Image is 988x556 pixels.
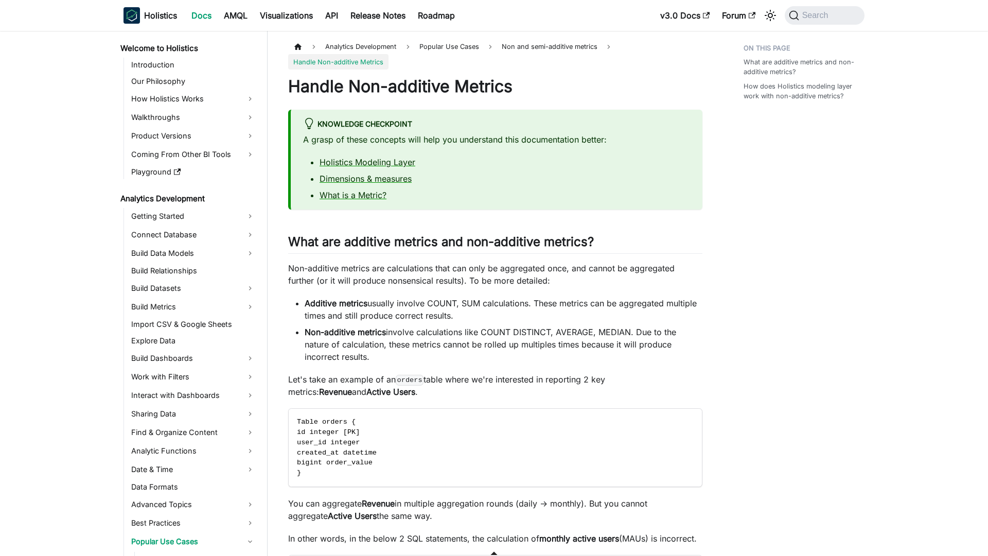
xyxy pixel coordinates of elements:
h1: Handle Non-additive Metrics [288,76,702,97]
a: Introduction [128,58,258,72]
a: Popular Use Cases [128,533,258,550]
a: Holistics Modeling Layer [320,157,415,167]
button: Search (Command+K) [785,6,864,25]
a: Home page [288,39,308,54]
li: usually involve COUNT, SUM calculations. These metrics can be aggregated multiple times and still... [305,297,702,322]
span: Popular Use Cases [414,39,484,54]
strong: Revenue [362,498,395,509]
strong: Revenue [319,387,352,397]
span: } [297,469,301,477]
code: orders [396,375,424,385]
a: Walkthroughs [128,109,258,126]
button: Switch between dark and light mode (currently system mode) [762,7,779,24]
a: Playground [128,165,258,179]
span: Handle Non-additive Metrics [288,54,389,69]
span: Analytics Development [320,39,401,54]
a: Data Formats [128,480,258,494]
a: Getting Started [128,208,258,224]
a: Build Dashboards [128,350,258,367]
a: Dimensions & measures [320,173,412,184]
a: Find & Organize Content [128,424,258,441]
div: Knowledge Checkpoint [303,118,690,131]
img: Holistics [123,7,140,24]
a: Forum [716,7,762,24]
strong: Additive metrics [305,298,367,308]
h2: What are additive metrics and non-additive metrics? [288,234,702,254]
p: Let's take an example of an table where we're interested in reporting 2 key metrics: and . [288,373,702,398]
strong: Non-additive metrics [305,327,386,337]
nav: Breadcrumbs [288,39,702,69]
span: Table orders { [297,418,356,426]
a: Build Data Models [128,245,258,262]
span: user_id integer [297,439,360,446]
span: id integer [PK] [297,428,360,436]
a: Import CSV & Google Sheets [128,317,258,332]
strong: Active Users [366,387,415,397]
a: Our Philosophy [128,74,258,89]
a: AMQL [218,7,254,24]
span: Non and semi-additive metrics [497,39,603,54]
span: bigint order_value [297,459,373,466]
a: What are additive metrics and non-additive metrics? [744,57,858,77]
a: Coming From Other BI Tools [128,146,258,163]
a: Analytics Development [117,192,258,206]
a: How Holistics Works [128,91,258,107]
a: Build Datasets [128,280,258,297]
span: created_at datetime [297,449,377,457]
a: Docs [185,7,218,24]
b: Holistics [144,9,177,22]
a: Best Practices [128,515,258,531]
a: Product Versions [128,128,258,144]
p: A grasp of these concepts will help you understand this documentation better: [303,133,690,146]
nav: Docs sidebar [113,31,268,556]
a: Release Notes [344,7,412,24]
a: What is a Metric? [320,190,386,200]
li: involve calculations like COUNT DISTINCT, AVERAGE, MEDIAN. Due to the nature of calculation, thes... [305,326,702,363]
a: HolisticsHolisticsHolistics [123,7,177,24]
a: Welcome to Holistics [117,41,258,56]
p: You can aggregate in multiple aggregation rounds (daily → monthly). But you cannot aggregate the ... [288,497,702,522]
a: Work with Filters [128,369,258,385]
p: Non-additive metrics are calculations that can only be aggregated once, and cannot be aggregated ... [288,262,702,287]
a: Analytic Functions [128,443,258,459]
a: Sharing Data [128,406,258,422]
a: Explore Data [128,334,258,348]
a: How does Holistics modeling layer work with non-additive metrics? [744,81,858,101]
p: In other words, in the below 2 SQL statements, the calculation of (MAUs) is incorrect. [288,532,702,545]
a: Roadmap [412,7,461,24]
a: v3.0 Docs [654,7,716,24]
a: Interact with Dashboards [128,387,258,404]
strong: monthly active users [539,533,619,544]
a: Build Relationships [128,264,258,278]
strong: Active Users [328,511,377,521]
a: Connect Database [128,227,258,243]
a: Date & Time [128,461,258,478]
a: API [319,7,344,24]
a: Build Metrics [128,299,258,315]
a: Advanced Topics [128,496,258,513]
span: Search [799,11,835,20]
a: Visualizations [254,7,319,24]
